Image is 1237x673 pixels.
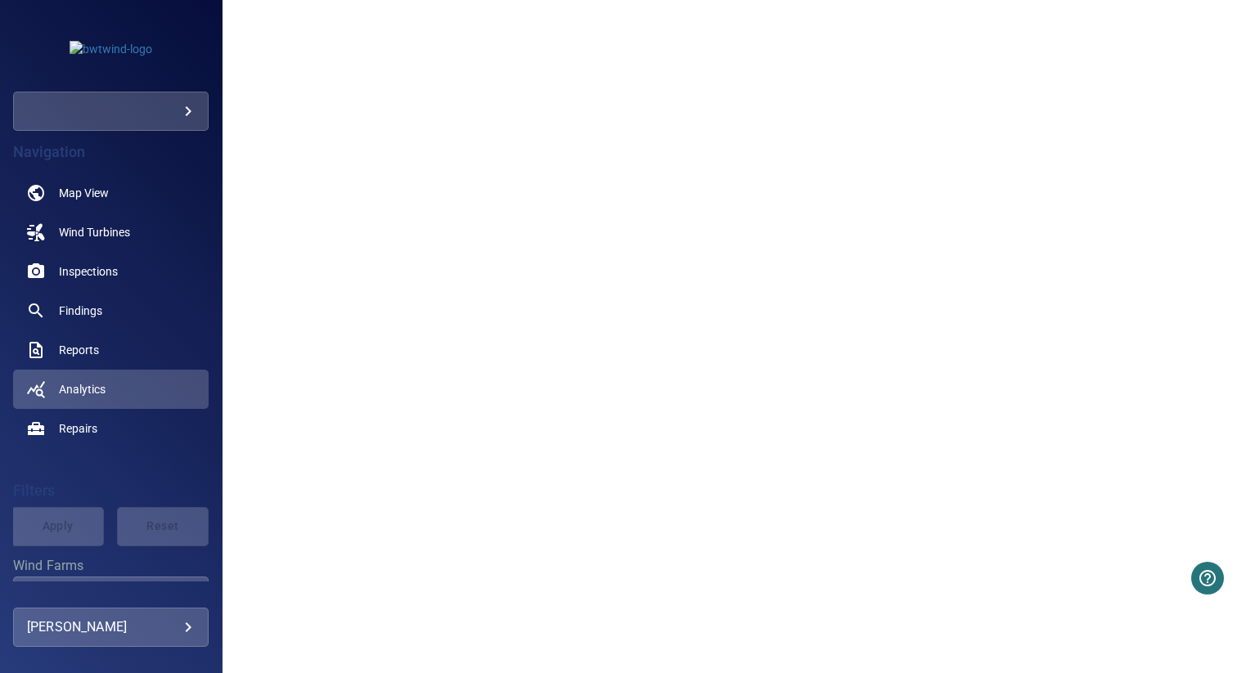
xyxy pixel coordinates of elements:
[13,370,209,409] a: analytics active
[70,41,152,57] img: bwtwind-logo
[59,342,99,358] span: Reports
[13,330,209,370] a: reports noActive
[13,409,209,448] a: repairs noActive
[59,381,106,397] span: Analytics
[59,263,118,280] span: Inspections
[59,303,102,319] span: Findings
[13,559,209,572] label: Wind Farms
[13,577,209,616] div: Wind Farms
[59,420,97,437] span: Repairs
[13,252,209,291] a: inspections noActive
[13,482,209,499] h4: Filters
[13,291,209,330] a: findings noActive
[13,173,209,213] a: map noActive
[59,185,109,201] span: Map View
[13,92,209,131] div: bwtwind
[27,614,195,640] div: [PERSON_NAME]
[59,224,130,240] span: Wind Turbines
[13,213,209,252] a: windturbines noActive
[13,144,209,160] h4: Navigation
